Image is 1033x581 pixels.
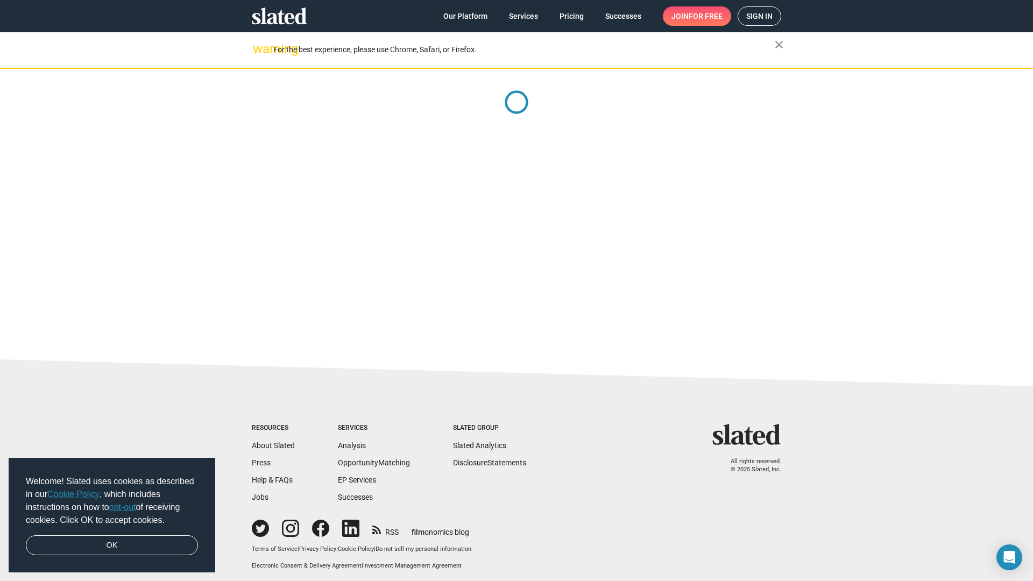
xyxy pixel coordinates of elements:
[252,441,295,450] a: About Slated
[336,545,338,552] span: |
[338,493,373,501] a: Successes
[412,528,424,536] span: film
[362,562,363,569] span: |
[372,521,399,537] a: RSS
[500,6,547,26] a: Services
[253,42,266,55] mat-icon: warning
[435,6,496,26] a: Our Platform
[252,476,293,484] a: Help & FAQs
[376,545,471,554] button: Do not sell my personal information
[509,6,538,26] span: Services
[338,476,376,484] a: EP Services
[597,6,650,26] a: Successes
[47,490,100,499] a: Cookie Policy
[773,38,786,51] mat-icon: close
[560,6,584,26] span: Pricing
[252,562,362,569] a: Electronic Consent & Delivery Agreement
[299,545,336,552] a: Privacy Policy
[374,545,376,552] span: |
[551,6,592,26] a: Pricing
[671,6,723,26] span: Join
[252,458,271,467] a: Press
[412,519,469,537] a: filmonomics blog
[663,6,731,26] a: Joinfor free
[689,6,723,26] span: for free
[453,458,526,467] a: DisclosureStatements
[9,458,215,573] div: cookieconsent
[26,475,198,527] span: Welcome! Slated uses cookies as described in our , which includes instructions on how to of recei...
[26,535,198,556] a: dismiss cookie message
[719,458,781,473] p: All rights reserved. © 2025 Slated, Inc.
[338,441,366,450] a: Analysis
[363,562,462,569] a: Investment Management Agreement
[338,458,410,467] a: OpportunityMatching
[338,545,374,552] a: Cookie Policy
[298,545,299,552] span: |
[605,6,641,26] span: Successes
[273,42,775,57] div: For the best experience, please use Chrome, Safari, or Firefox.
[453,424,526,433] div: Slated Group
[109,502,136,512] a: opt-out
[746,7,773,25] span: Sign in
[252,424,295,433] div: Resources
[453,441,506,450] a: Slated Analytics
[252,545,298,552] a: Terms of Service
[338,424,410,433] div: Services
[252,493,268,501] a: Jobs
[738,6,781,26] a: Sign in
[996,544,1022,570] div: Open Intercom Messenger
[443,6,487,26] span: Our Platform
